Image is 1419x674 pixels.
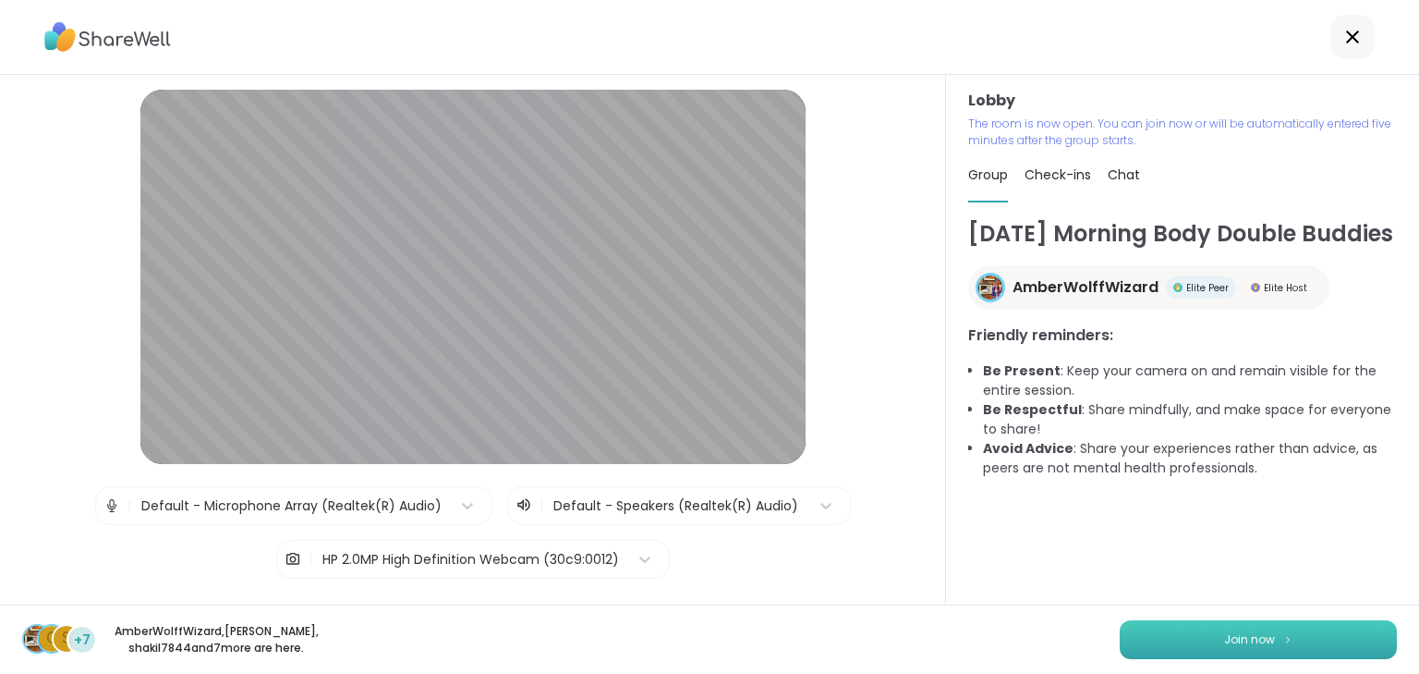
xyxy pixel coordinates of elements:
[141,496,442,516] div: Default - Microphone Array (Realtek(R) Audio)
[1025,165,1091,184] span: Check-ins
[309,541,313,578] span: |
[968,116,1397,149] p: The room is now open. You can join now or will be automatically entered five minutes after the gr...
[1282,634,1293,644] img: ShareWell Logomark
[285,541,301,578] img: Camera
[127,487,132,524] span: |
[103,487,120,524] img: Microphone
[1186,281,1229,295] span: Elite Peer
[968,325,1397,347] h3: Friendly reminders:
[1224,631,1275,648] span: Join now
[113,623,320,656] p: AmberWolffWizard , [PERSON_NAME] , shakil7844 and 7 more are here.
[44,16,171,58] img: ShareWell Logo
[968,217,1397,251] h1: [DATE] Morning Body Double Buddies
[1251,283,1260,292] img: Elite Host
[540,495,544,517] span: |
[1264,281,1307,295] span: Elite Host
[978,276,1002,300] img: AmberWolffWizard
[983,400,1397,439] li: : Share mindfully, and make space for everyone to share!
[74,631,91,650] span: +7
[968,165,1008,184] span: Group
[1108,165,1140,184] span: Chat
[968,90,1397,112] h3: Lobby
[24,626,50,652] img: AmberWolffWizard
[46,627,58,651] span: C
[968,265,1329,310] a: AmberWolffWizardAmberWolffWizardElite PeerElite PeerElite HostElite Host
[1120,620,1397,659] button: Join now
[983,400,1082,419] b: Be Respectful
[322,550,619,570] div: HP 2.0MP High Definition Webcam (30c9:0012)
[1013,276,1158,299] span: AmberWolffWizard
[983,362,1397,400] li: : Keep your camera on and remain visible for the entire session.
[983,362,1061,380] b: Be Present
[1173,283,1182,292] img: Elite Peer
[62,627,71,651] span: s
[983,439,1073,458] b: Avoid Advice
[983,439,1397,478] li: : Share your experiences rather than advice, as peers are not mental health professionals.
